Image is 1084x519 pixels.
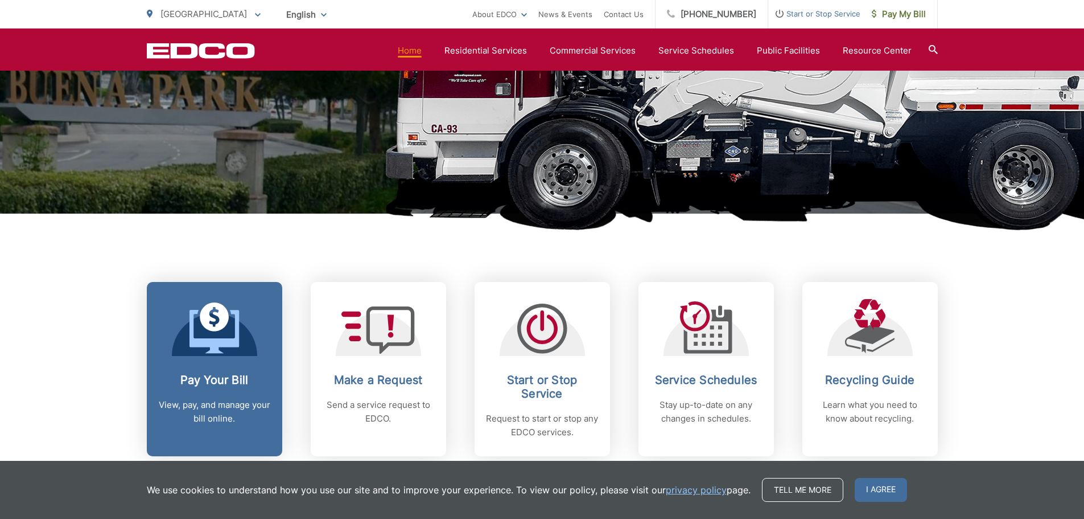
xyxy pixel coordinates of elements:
p: Stay up-to-date on any changes in schedules. [650,398,762,426]
a: Residential Services [444,44,527,58]
h2: Start or Stop Service [486,373,599,401]
span: [GEOGRAPHIC_DATA] [160,9,247,19]
span: Pay My Bill [872,7,926,21]
span: I agree [855,478,907,502]
p: Send a service request to EDCO. [322,398,435,426]
a: Commercial Services [550,44,636,58]
a: privacy policy [666,483,727,497]
a: Make a Request Send a service request to EDCO. [311,282,446,456]
h2: Service Schedules [650,373,762,387]
p: View, pay, and manage your bill online. [158,398,271,426]
a: Recycling Guide Learn what you need to know about recycling. [802,282,938,456]
a: Pay Your Bill View, pay, and manage your bill online. [147,282,282,456]
a: Public Facilities [757,44,820,58]
h2: Pay Your Bill [158,373,271,387]
a: Home [398,44,422,58]
a: Contact Us [604,7,644,21]
a: Resource Center [843,44,912,58]
a: Tell me more [762,478,843,502]
a: EDCD logo. Return to the homepage. [147,43,255,59]
a: News & Events [538,7,592,21]
h2: Make a Request [322,373,435,387]
a: Service Schedules [658,44,734,58]
a: Service Schedules Stay up-to-date on any changes in schedules. [638,282,774,456]
a: About EDCO [472,7,527,21]
p: We use cookies to understand how you use our site and to improve your experience. To view our pol... [147,483,751,497]
h2: Recycling Guide [814,373,926,387]
p: Learn what you need to know about recycling. [814,398,926,426]
p: Request to start or stop any EDCO services. [486,412,599,439]
span: English [278,5,335,24]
